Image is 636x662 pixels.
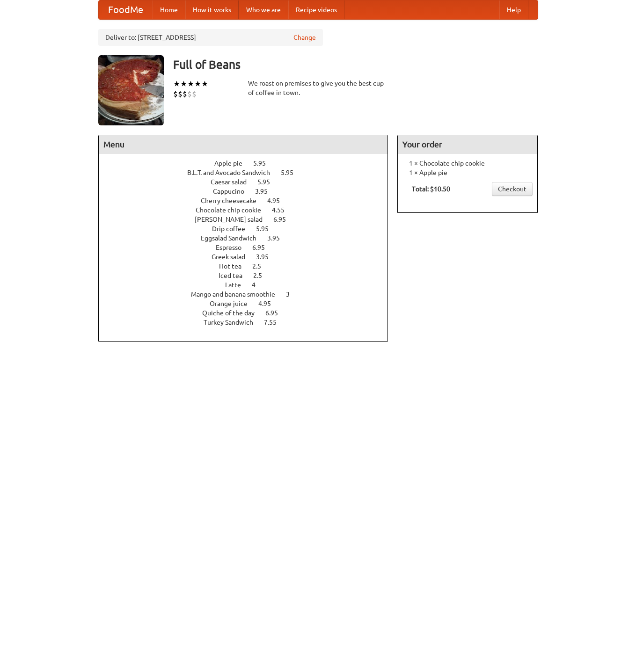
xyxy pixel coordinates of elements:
[255,188,277,195] span: 3.95
[212,253,286,261] a: Greek salad 3.95
[219,262,251,270] span: Hot tea
[210,300,288,307] a: Orange juice 4.95
[202,309,295,317] a: Quiche of the day 6.95
[293,33,316,42] a: Change
[267,197,289,204] span: 4.95
[253,160,275,167] span: 5.95
[204,319,263,326] span: Turkey Sandwich
[219,262,278,270] a: Hot tea 2.5
[204,319,294,326] a: Turkey Sandwich 7.55
[183,89,187,99] li: $
[281,169,303,176] span: 5.95
[214,160,283,167] a: Apple pie 5.95
[213,188,285,195] a: Cappucino 3.95
[195,216,272,223] span: [PERSON_NAME] salad
[272,206,294,214] span: 4.55
[398,135,537,154] h4: Your order
[257,178,279,186] span: 5.95
[191,291,285,298] span: Mango and banana smoothie
[211,178,256,186] span: Caesar salad
[212,253,255,261] span: Greek salad
[248,79,388,97] div: We roast on premises to give you the best cup of coffee in town.
[252,244,274,251] span: 6.95
[178,89,183,99] li: $
[201,234,266,242] span: Eggsalad Sandwich
[153,0,185,19] a: Home
[213,188,254,195] span: Cappucino
[194,79,201,89] li: ★
[212,225,286,233] a: Drip coffee 5.95
[99,0,153,19] a: FoodMe
[99,135,388,154] h4: Menu
[252,281,265,289] span: 4
[286,291,299,298] span: 3
[216,244,282,251] a: Espresso 6.95
[98,55,164,125] img: angular.jpg
[264,319,286,326] span: 7.55
[412,185,450,193] b: Total: $10.50
[192,89,197,99] li: $
[187,79,194,89] li: ★
[201,197,297,204] a: Cherry cheesecake 4.95
[253,272,271,279] span: 2.5
[256,225,278,233] span: 5.95
[256,253,278,261] span: 3.95
[196,206,270,214] span: Chocolate chip cookie
[258,300,280,307] span: 4.95
[191,291,307,298] a: Mango and banana smoothie 3
[173,79,180,89] li: ★
[173,55,538,74] h3: Full of Beans
[492,182,533,196] a: Checkout
[212,225,255,233] span: Drip coffee
[499,0,528,19] a: Help
[201,79,208,89] li: ★
[225,281,273,289] a: Latte 4
[98,29,323,46] div: Deliver to: [STREET_ADDRESS]
[219,272,279,279] a: Iced tea 2.5
[288,0,344,19] a: Recipe videos
[225,281,250,289] span: Latte
[267,234,289,242] span: 3.95
[187,169,279,176] span: B.L.T. and Avocado Sandwich
[265,309,287,317] span: 6.95
[180,79,187,89] li: ★
[216,244,251,251] span: Espresso
[196,206,302,214] a: Chocolate chip cookie 4.55
[239,0,288,19] a: Who we are
[187,169,311,176] a: B.L.T. and Avocado Sandwich 5.95
[402,159,533,168] li: 1 × Chocolate chip cookie
[185,0,239,19] a: How it works
[201,234,297,242] a: Eggsalad Sandwich 3.95
[252,262,270,270] span: 2.5
[211,178,287,186] a: Caesar salad 5.95
[173,89,178,99] li: $
[210,300,257,307] span: Orange juice
[201,197,266,204] span: Cherry cheesecake
[187,89,192,99] li: $
[402,168,533,177] li: 1 × Apple pie
[202,309,264,317] span: Quiche of the day
[195,216,303,223] a: [PERSON_NAME] salad 6.95
[219,272,252,279] span: Iced tea
[273,216,295,223] span: 6.95
[214,160,252,167] span: Apple pie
